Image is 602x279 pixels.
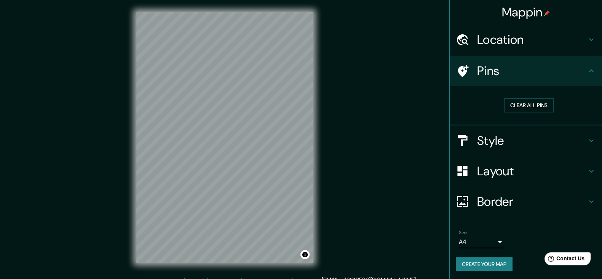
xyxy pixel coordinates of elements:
img: pin-icon.png [544,10,550,16]
h4: Border [477,194,587,209]
div: Style [450,125,602,156]
h4: Mappin [502,5,550,20]
div: A4 [459,236,505,248]
h4: Style [477,133,587,148]
button: Create your map [456,257,513,271]
iframe: Help widget launcher [534,249,594,271]
div: Pins [450,56,602,86]
h4: Layout [477,164,587,179]
div: Border [450,186,602,217]
button: Clear all pins [504,98,554,112]
canvas: Map [136,12,313,263]
label: Size [459,229,467,236]
h4: Pins [477,63,587,79]
div: Location [450,24,602,55]
h4: Location [477,32,587,47]
div: Layout [450,156,602,186]
button: Toggle attribution [300,250,310,259]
